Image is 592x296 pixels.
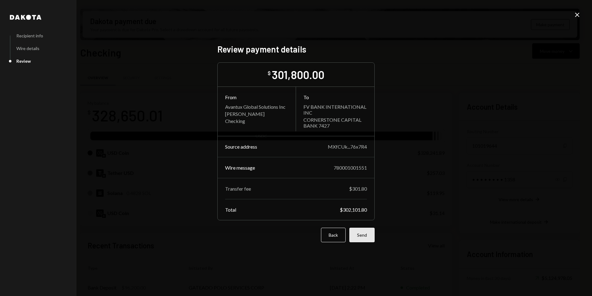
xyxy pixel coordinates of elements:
[16,46,39,51] div: Wire details
[340,207,367,213] div: $302,101.80
[16,33,43,38] div: Recipient info
[272,68,324,82] div: 301,800.00
[334,165,367,171] div: 780001001551
[225,207,236,213] div: Total
[303,117,367,129] div: CORNERSTONE CAPITAL BANK 7427
[217,43,375,55] h2: Review payment details
[16,58,31,64] div: Review
[225,144,257,150] div: Source address
[328,144,367,150] div: MXfCUk...76x7R4
[303,104,367,116] div: FV BANK INTERNATIONAL INC
[225,165,255,171] div: Wire message
[268,70,271,76] div: $
[225,104,288,110] div: Avantux Global Solutions Inc
[349,228,375,242] button: Send
[225,111,288,117] div: [PERSON_NAME]
[321,228,346,242] button: Back
[349,186,367,192] div: $301.80
[303,94,367,100] div: To
[225,118,288,124] div: Checking
[225,186,251,192] div: Transfer fee
[225,94,288,100] div: From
